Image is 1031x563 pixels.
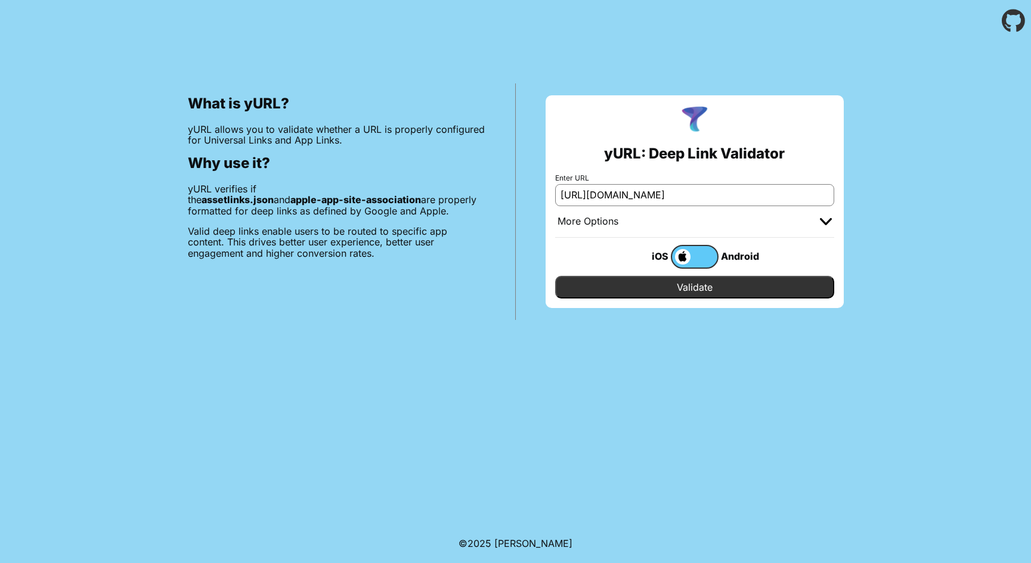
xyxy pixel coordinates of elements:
[558,216,618,228] div: More Options
[188,155,485,172] h2: Why use it?
[290,194,421,206] b: apple-app-site-association
[555,276,834,298] input: Validate
[679,105,710,136] img: yURL Logo
[623,248,671,264] div: iOS
[555,174,834,182] label: Enter URL
[555,184,834,206] input: e.g. https://app.chayev.com/xyx
[719,248,766,264] div: Android
[202,194,274,206] b: assetlinks.json
[494,537,572,549] a: Michael Ibragimchayev's Personal Site
[459,524,572,563] footer: ©
[188,124,485,146] p: yURL allows you to validate whether a URL is properly configured for Universal Links and App Links.
[604,145,785,162] h2: yURL: Deep Link Validator
[188,183,485,216] p: yURL verifies if the and are properly formatted for deep links as defined by Google and Apple.
[188,95,485,112] h2: What is yURL?
[188,226,485,259] p: Valid deep links enable users to be routed to specific app content. This drives better user exper...
[467,537,491,549] span: 2025
[820,218,832,225] img: chevron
